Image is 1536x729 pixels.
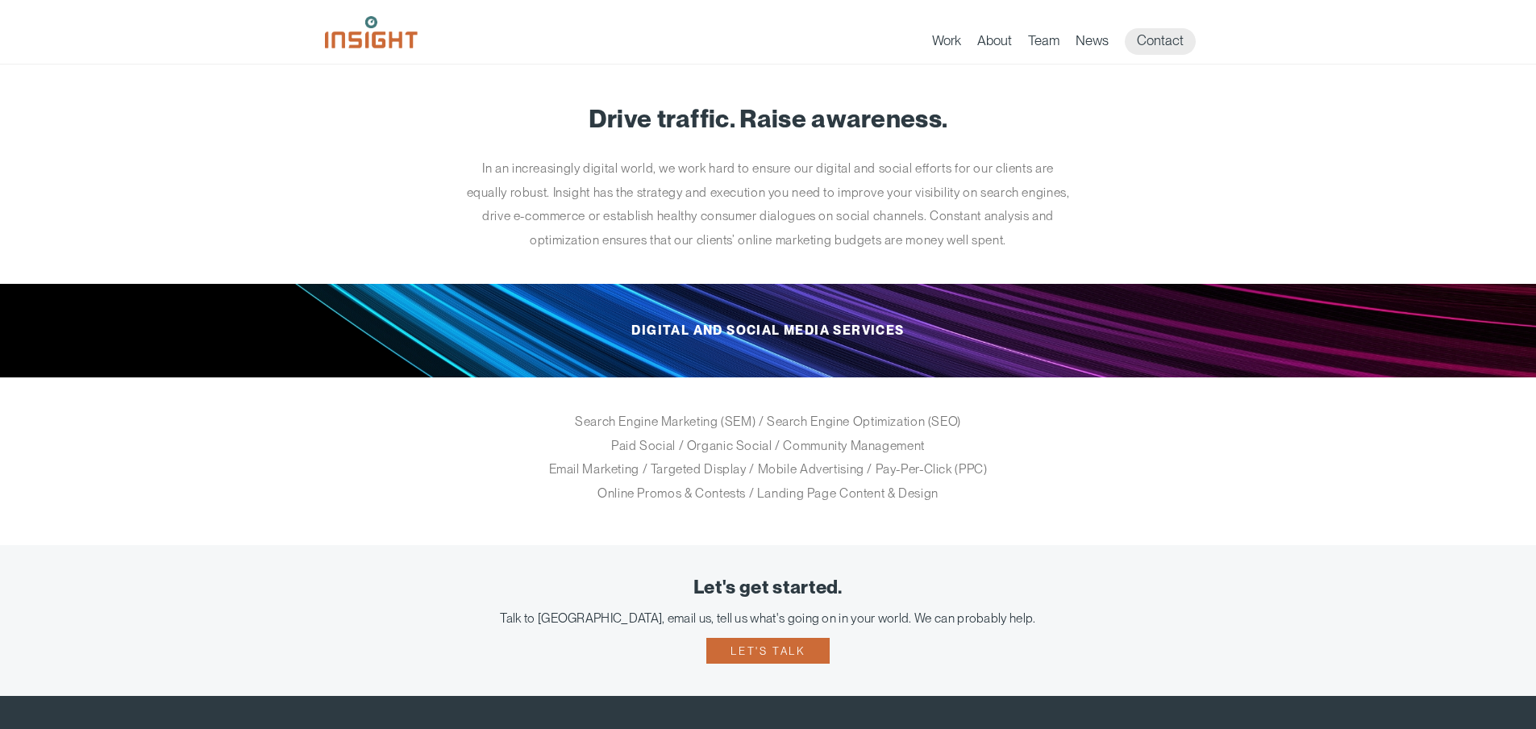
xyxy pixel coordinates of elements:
img: Insight Marketing Design [325,16,418,48]
a: About [977,32,1012,55]
h1: Drive traffic. Raise awareness. [349,105,1188,132]
a: Work [932,32,961,55]
a: Contact [1125,28,1196,55]
nav: primary navigation menu [932,28,1212,55]
a: News [1076,32,1109,55]
a: Let's talk [706,638,829,664]
h2: Digital and Social Media Services [349,284,1188,377]
p: In an increasingly digital world, we work hard to ensure our digital and social efforts for our c... [466,156,1071,252]
a: Team [1028,32,1059,55]
div: Talk to [GEOGRAPHIC_DATA], email us, tell us what's going on in your world. We can probably help. [24,610,1512,626]
p: Search Engine Marketing (SEM) / Search Engine Optimization (SEO) Paid Social / Organic Social / C... [466,410,1071,505]
div: Let's get started. [24,577,1512,598]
